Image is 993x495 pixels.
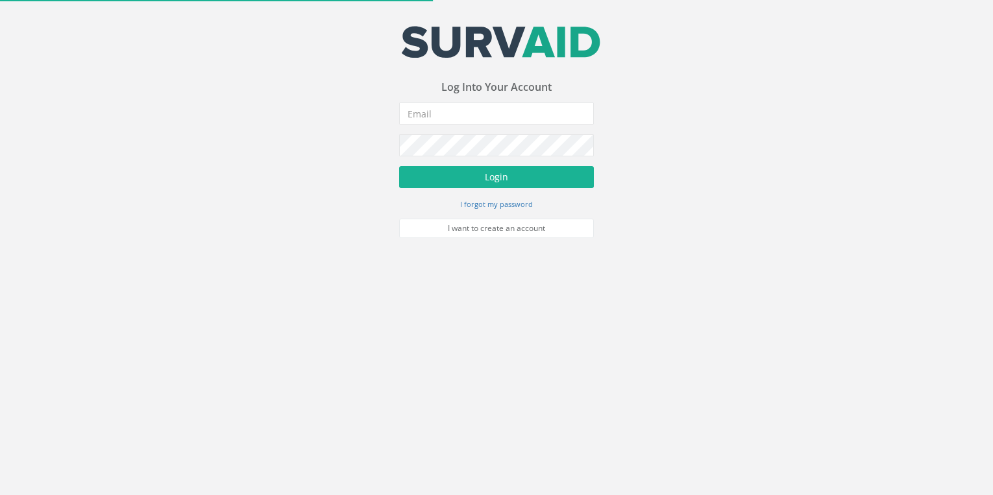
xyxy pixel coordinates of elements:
[460,198,533,210] a: I forgot my password
[399,166,594,188] button: Login
[399,103,594,125] input: Email
[399,219,594,238] a: I want to create an account
[460,199,533,209] small: I forgot my password
[399,82,594,93] h3: Log Into Your Account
